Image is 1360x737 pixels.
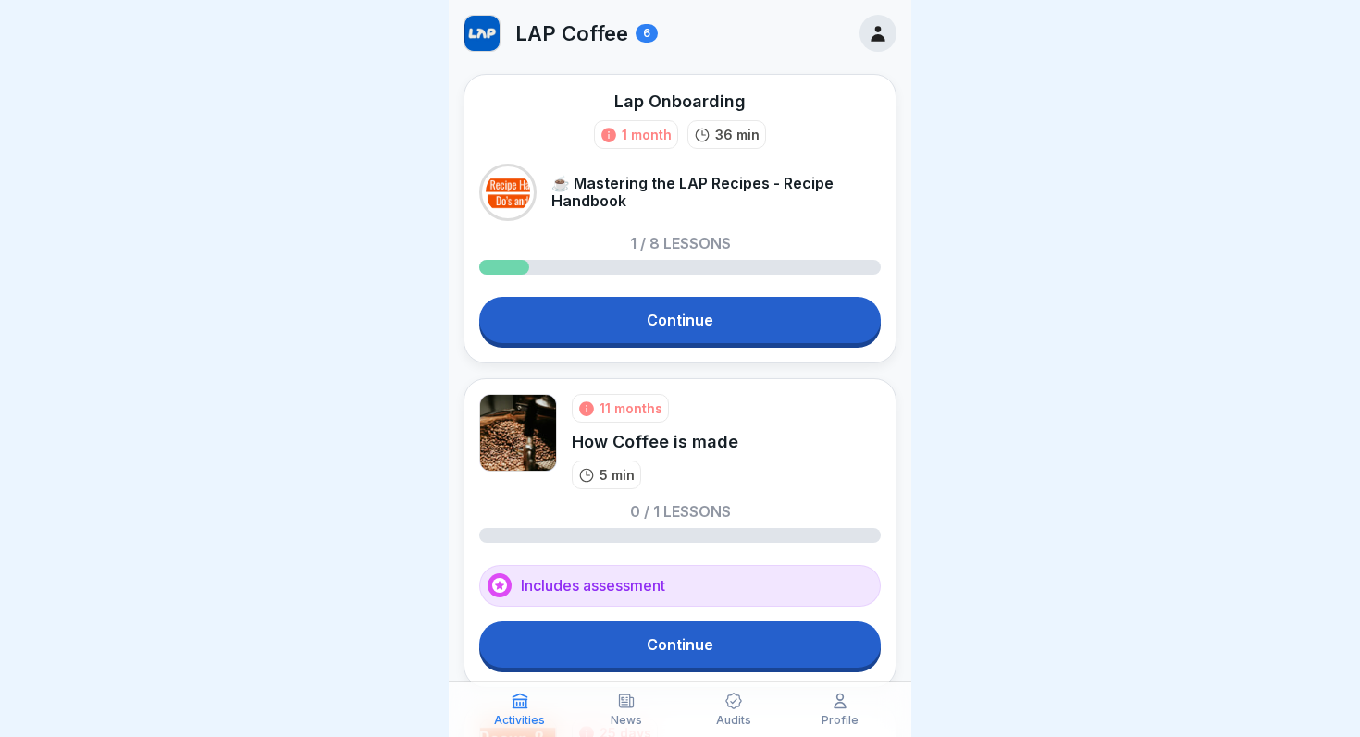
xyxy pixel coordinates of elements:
a: Continue [479,297,881,343]
p: Activities [494,714,545,727]
p: 0 / 1 lessons [630,504,731,519]
img: qrsn5oqfx1mz17aa8megk5xl.png [479,394,557,472]
img: w1n62d9c1m8dr293gbm2xwec.png [464,16,500,51]
p: Profile [822,714,859,727]
p: LAP Coffee [515,21,628,45]
div: Includes assessment [479,565,881,607]
p: 5 min [600,465,635,485]
div: How Coffee is made [572,430,738,453]
p: 36 min [715,125,760,144]
div: 1 month [622,125,672,144]
p: ☕ Mastering the LAP Recipes - Recipe Handbook [551,175,881,210]
p: Audits [716,714,751,727]
a: Continue [479,621,881,668]
p: 1 / 8 lessons [630,236,731,251]
div: 11 months [600,399,662,418]
div: Lap Onboarding [614,90,746,113]
div: 6 [636,24,658,43]
p: News [611,714,642,727]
